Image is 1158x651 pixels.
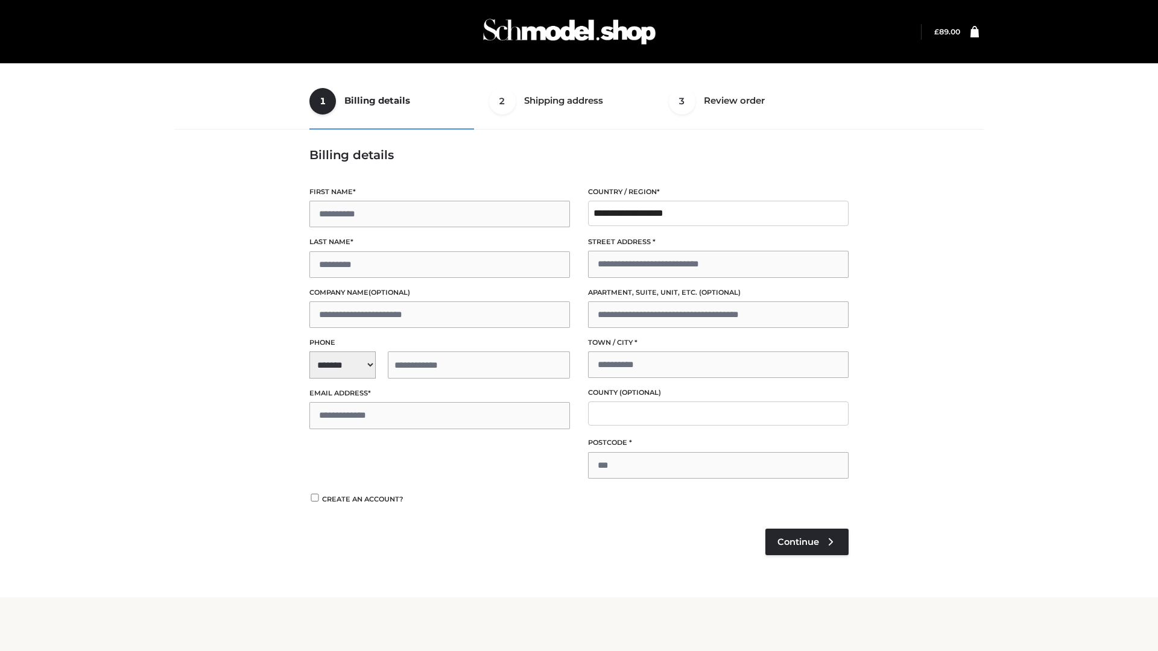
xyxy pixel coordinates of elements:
[588,236,849,248] label: Street address
[309,494,320,502] input: Create an account?
[322,495,403,503] span: Create an account?
[619,388,661,397] span: (optional)
[588,337,849,348] label: Town / City
[309,236,570,248] label: Last name
[934,27,939,36] span: £
[777,536,819,547] span: Continue
[309,388,570,399] label: Email address
[588,186,849,198] label: Country / Region
[765,529,849,555] a: Continue
[934,27,960,36] bdi: 89.00
[309,287,570,298] label: Company name
[588,287,849,298] label: Apartment, suite, unit, etc.
[588,437,849,448] label: Postcode
[309,337,570,348] label: Phone
[309,148,849,162] h3: Billing details
[369,288,410,297] span: (optional)
[699,288,741,297] span: (optional)
[934,27,960,36] a: £89.00
[588,387,849,398] label: County
[309,186,570,198] label: First name
[479,8,660,55] img: Schmodel Admin 964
